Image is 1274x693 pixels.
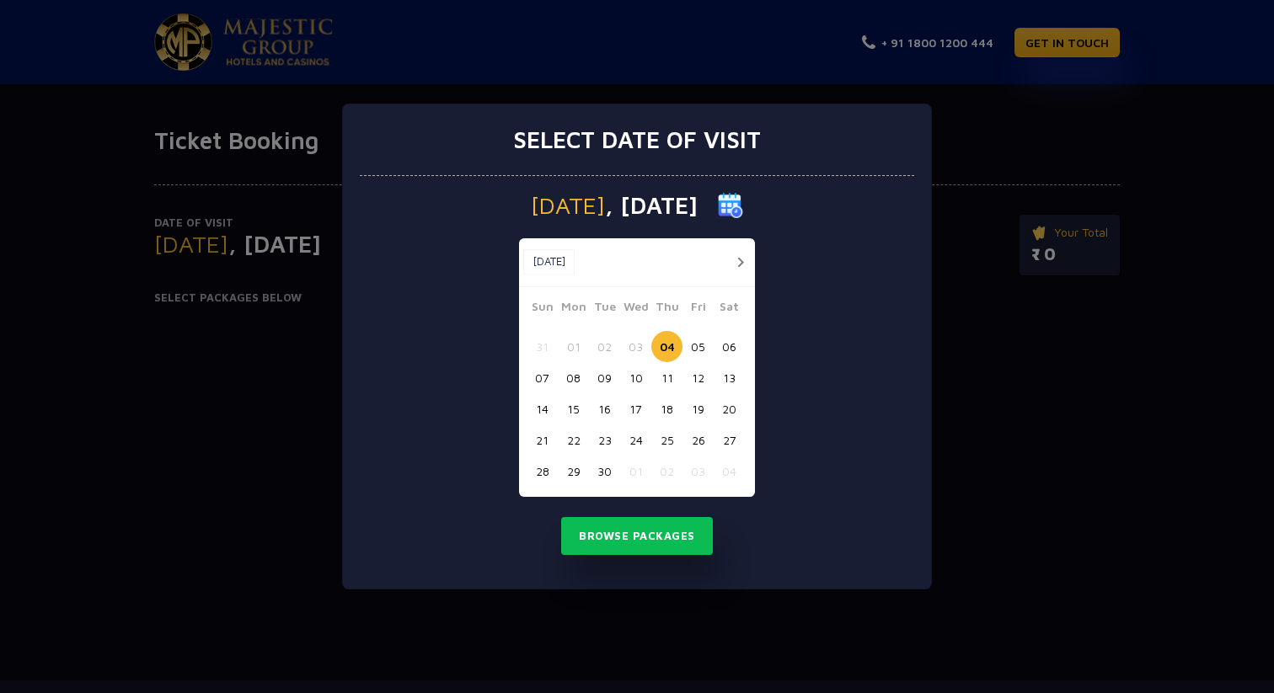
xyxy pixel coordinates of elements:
[651,331,682,362] button: 04
[589,331,620,362] button: 02
[714,331,745,362] button: 06
[682,362,714,393] button: 12
[558,456,589,487] button: 29
[527,393,558,424] button: 14
[620,393,651,424] button: 17
[513,125,761,154] h3: Select date of visit
[561,517,713,556] button: Browse Packages
[531,194,605,217] span: [DATE]
[527,331,558,362] button: 31
[523,249,575,275] button: [DATE]
[651,393,682,424] button: 18
[527,424,558,456] button: 21
[527,456,558,487] button: 28
[558,393,589,424] button: 15
[620,424,651,456] button: 24
[651,424,682,456] button: 25
[558,362,589,393] button: 08
[605,194,698,217] span: , [DATE]
[651,297,682,321] span: Thu
[714,393,745,424] button: 20
[682,424,714,456] button: 26
[589,297,620,321] span: Tue
[589,424,620,456] button: 23
[718,193,743,218] img: calender icon
[558,297,589,321] span: Mon
[714,456,745,487] button: 04
[558,331,589,362] button: 01
[682,297,714,321] span: Fri
[682,331,714,362] button: 05
[682,456,714,487] button: 03
[620,331,651,362] button: 03
[589,393,620,424] button: 16
[651,456,682,487] button: 02
[714,424,745,456] button: 27
[714,297,745,321] span: Sat
[651,362,682,393] button: 11
[620,297,651,321] span: Wed
[558,424,589,456] button: 22
[714,362,745,393] button: 13
[527,362,558,393] button: 07
[620,362,651,393] button: 10
[682,393,714,424] button: 19
[589,456,620,487] button: 30
[527,297,558,321] span: Sun
[589,362,620,393] button: 09
[620,456,651,487] button: 01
